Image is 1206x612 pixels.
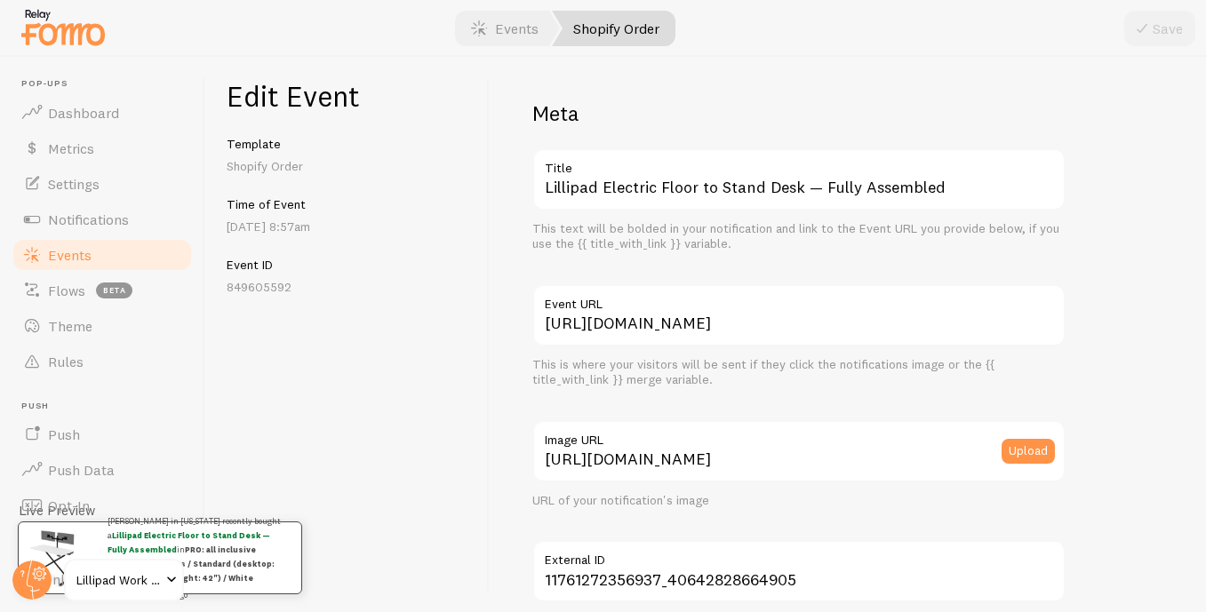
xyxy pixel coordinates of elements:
span: Settings [48,175,100,193]
a: Notifications [11,202,194,237]
p: [DATE] 8:57am [227,218,467,235]
p: 849605592 [227,278,467,296]
h5: Time of Event [227,196,467,212]
a: Push [11,417,194,452]
a: Opt-In [11,488,194,523]
h5: Event ID [227,257,467,273]
h2: Meta [532,99,1066,127]
a: Events [11,237,194,273]
span: Metrics [48,139,94,157]
label: External ID [532,540,1066,570]
a: Metrics [11,131,194,166]
span: Events [48,246,92,264]
span: Push [21,401,194,412]
a: Lillipad Work Solutions [64,559,184,601]
span: Pop-ups [21,78,194,90]
span: Opt-In [48,497,90,514]
span: beta [96,282,132,298]
span: Theme [48,317,92,335]
button: Upload [1002,439,1055,464]
span: Flows [48,282,85,299]
div: This is where your visitors will be sent if they click the notifications image or the {{ title_wi... [532,357,1066,388]
span: Lillipad Work Solutions [76,569,161,591]
span: Rules [48,353,84,370]
label: Image URL [532,420,1066,450]
a: Theme [11,308,194,344]
a: Flows beta [11,273,194,308]
p: Shopify Order [227,157,467,175]
label: Event URL [532,284,1066,314]
a: Rules [11,344,194,379]
label: Title [532,148,1066,179]
span: Push Data [48,461,115,479]
img: fomo-relay-logo-orange.svg [19,4,108,50]
span: Dashboard [48,104,119,122]
h1: Edit Event [227,78,467,115]
span: Notifications [48,211,129,228]
div: This text will be bolded in your notification and link to the Event URL you provide below, if you... [532,221,1066,252]
h5: Template [227,136,467,152]
a: Dashboard [11,95,194,131]
a: Push Data [11,452,194,488]
a: Settings [11,166,194,202]
div: URL of your notification's image [532,493,1066,509]
span: Push [48,425,80,443]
